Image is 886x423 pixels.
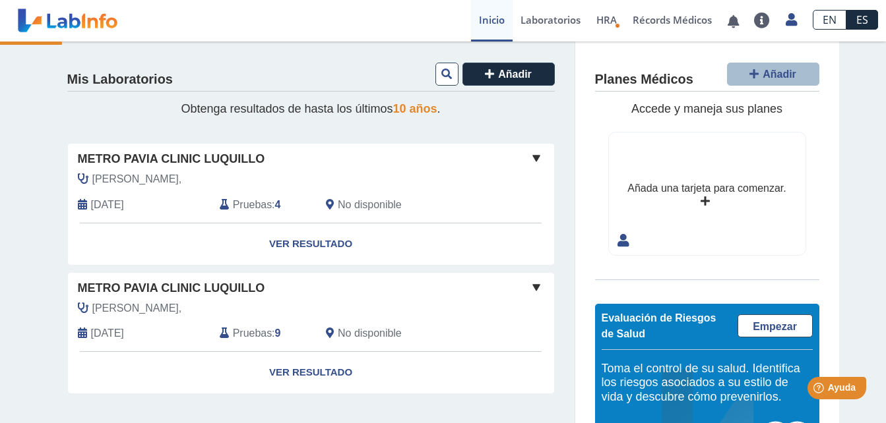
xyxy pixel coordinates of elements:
span: Rivera Melendez, [92,171,182,187]
h5: Toma el control de su salud. Identifica los riesgos asociados a su estilo de vida y descubre cómo... [602,362,813,405]
a: Ver Resultado [68,223,554,265]
h4: Mis Laboratorios [67,72,173,88]
span: Metro Pavia Clinic Luquillo [78,150,265,168]
span: Metro Pavia Clinic Luquillo [78,279,265,297]
span: 2025-06-02 [91,197,124,213]
span: 2025-02-26 [91,325,124,341]
button: Añadir [462,63,555,86]
b: 9 [275,327,281,339]
span: Pruebas [233,325,272,341]
span: No disponible [338,325,402,341]
div: Añada una tarjeta para comenzar. [627,181,786,196]
span: Accede y maneja sus planes [631,102,782,115]
a: Empezar [738,314,813,337]
span: No disponible [338,197,402,213]
button: Añadir [727,63,819,86]
span: 10 años [393,102,437,115]
span: Evaluación de Riesgos de Salud [602,312,716,339]
iframe: Help widget launcher [769,372,871,409]
span: Rivera Melendez, [92,300,182,316]
a: Ver Resultado [68,352,554,393]
span: Pruebas [233,197,272,213]
span: Añadir [763,69,796,80]
span: Añadir [498,69,532,80]
span: HRA [596,13,617,26]
a: ES [846,10,878,30]
span: Empezar [753,321,797,332]
b: 4 [275,199,281,210]
div: : [210,325,316,341]
span: Obtenga resultados de hasta los últimos . [181,102,440,115]
h4: Planes Médicos [595,72,693,88]
div: : [210,197,316,213]
a: EN [813,10,846,30]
